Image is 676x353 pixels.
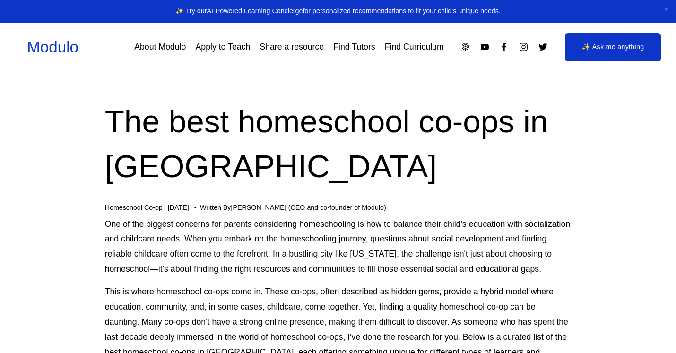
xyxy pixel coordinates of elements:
[260,39,324,55] a: Share a resource
[519,42,529,52] a: Instagram
[195,39,250,55] a: Apply to Teach
[105,217,572,277] p: One of the biggest concerns for parents considering homeschooling is how to balance their child's...
[200,204,386,212] div: Written By
[168,204,189,211] span: [DATE]
[105,204,163,211] a: Homeschool Co-op
[134,39,186,55] a: About Modulo
[565,33,661,61] a: ✨ Ask me anything
[231,204,386,211] a: [PERSON_NAME] (CEO and co-founder of Modulo)
[27,38,78,56] a: Modulo
[385,39,444,55] a: Find Curriculum
[499,42,509,52] a: Facebook
[480,42,490,52] a: YouTube
[333,39,375,55] a: Find Tutors
[207,7,303,15] a: AI-Powered Learning Concierge
[105,99,572,189] h1: The best homeschool co-ops in [GEOGRAPHIC_DATA]
[460,42,470,52] a: Apple Podcasts
[538,42,548,52] a: Twitter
